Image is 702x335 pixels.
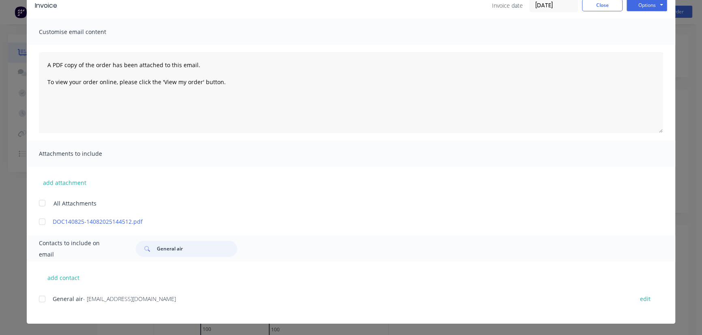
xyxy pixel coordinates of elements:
a: DOC140825-14082025144512.pdf [53,217,625,226]
button: add contact [39,271,88,284]
input: Search... [157,241,237,257]
span: - [EMAIL_ADDRESS][DOMAIN_NAME] [83,295,176,303]
span: All Attachments [54,199,96,208]
span: Contacts to include on email [39,237,116,260]
button: add attachment [39,176,90,189]
span: Attachments to include [39,148,128,159]
span: Invoice date [492,1,523,10]
button: edit [635,293,655,304]
span: General air [53,295,83,303]
textarea: A PDF copy of the order has been attached to this email. To view your order online, please click ... [39,52,663,133]
div: Invoice [35,1,57,11]
span: Customise email content [39,26,128,38]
